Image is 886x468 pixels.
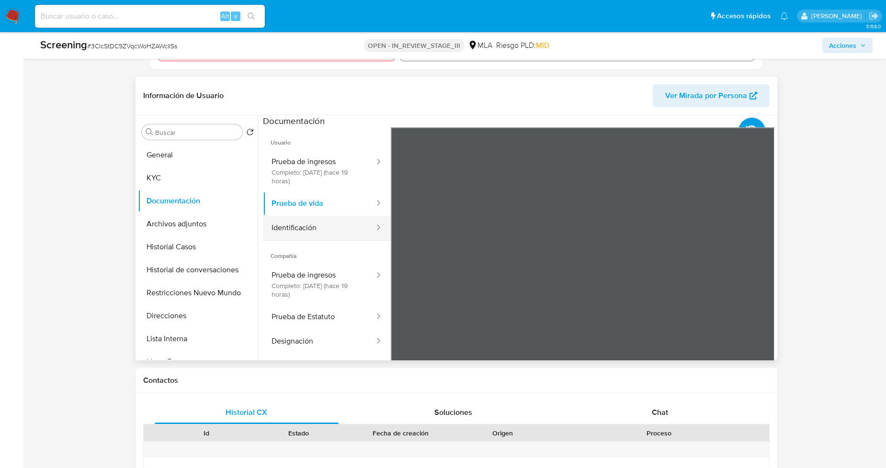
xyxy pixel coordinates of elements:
[138,212,258,235] button: Archivos adjuntos
[536,40,549,51] span: MID
[352,428,450,438] div: Fecha de creación
[496,40,549,51] span: Riesgo PLD:
[138,189,258,212] button: Documentación
[87,41,177,51] span: # 3ClcStDC9ZVqcWoHZAWcIISs
[221,11,229,21] span: Alt
[138,167,258,189] button: KYC
[434,407,472,418] span: Soluciones
[364,39,464,52] p: OPEN - IN_REVIEW_STAGE_III
[822,38,873,53] button: Acciones
[829,38,856,53] span: Acciones
[246,128,254,139] button: Volver al orden por defecto
[143,376,770,385] h1: Contactos
[665,84,747,107] span: Ver Mirada por Persona
[463,428,542,438] div: Origen
[259,428,338,438] div: Estado
[653,84,770,107] button: Ver Mirada por Persona
[138,350,258,373] button: Listas Externas
[241,10,261,23] button: search-icon
[234,11,237,21] span: s
[35,10,265,22] input: Buscar usuario o caso...
[780,12,788,20] a: Notificaciones
[138,258,258,281] button: Historial de conversaciones
[138,235,258,258] button: Historial Casos
[226,407,267,418] span: Historial CX
[869,11,879,21] a: Salir
[138,281,258,304] button: Restricciones Nuevo Mundo
[468,40,492,51] div: MLA
[555,428,762,438] div: Proceso
[811,11,865,21] p: leandro.caroprese@mercadolibre.com
[155,128,239,137] input: Buscar
[138,327,258,350] button: Lista Interna
[167,428,246,438] div: Id
[40,37,87,52] b: Screening
[866,22,881,30] span: 3.158.0
[652,407,668,418] span: Chat
[717,11,771,21] span: Accesos rápidos
[138,304,258,327] button: Direcciones
[143,91,224,100] h1: Información de Usuario
[146,128,153,136] button: Buscar
[138,144,258,167] button: General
